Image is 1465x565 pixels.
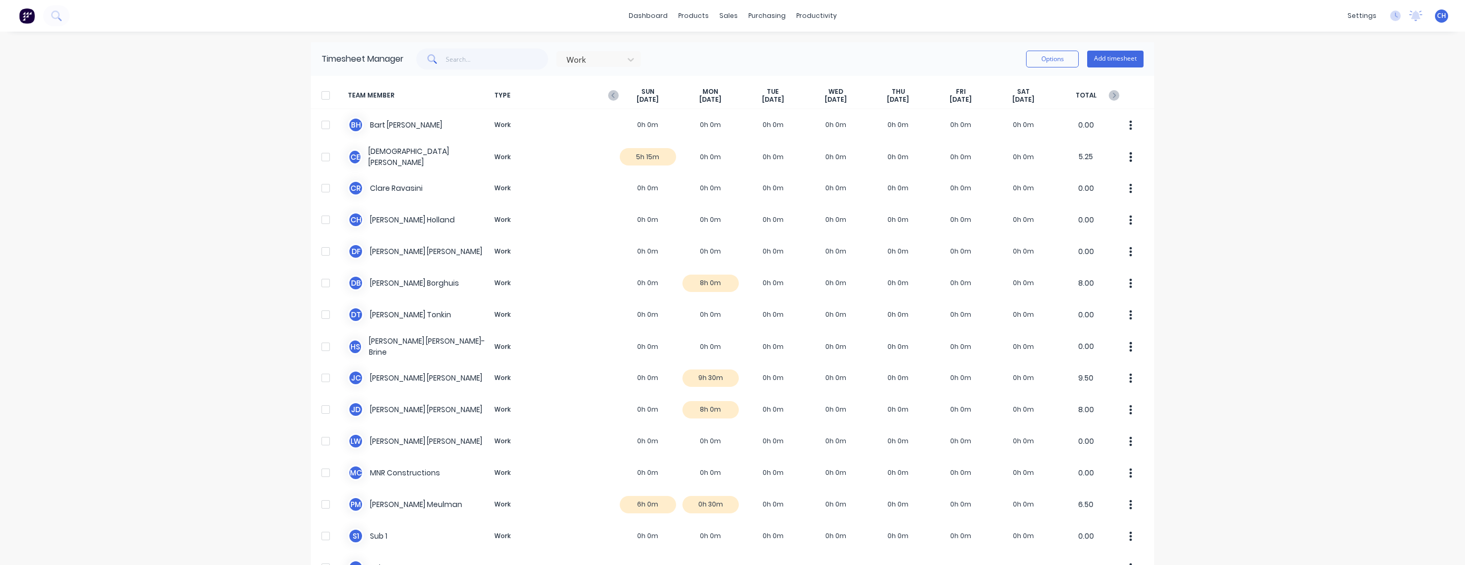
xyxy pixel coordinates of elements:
[699,95,721,104] span: [DATE]
[19,8,35,24] img: Factory
[1342,8,1382,24] div: settings
[791,8,842,24] div: productivity
[321,53,404,65] div: Timesheet Manager
[1054,87,1117,104] span: TOTAL
[956,87,966,96] span: FRI
[743,8,791,24] div: purchasing
[490,87,617,104] span: TYPE
[623,8,673,24] a: dashboard
[641,87,655,96] span: SUN
[1026,51,1079,67] button: Options
[348,87,490,104] span: TEAM MEMBER
[892,87,905,96] span: THU
[637,95,659,104] span: [DATE]
[1437,11,1446,21] span: CH
[828,87,843,96] span: WED
[673,8,714,24] div: products
[1012,95,1034,104] span: [DATE]
[762,95,784,104] span: [DATE]
[1017,87,1030,96] span: SAT
[950,95,972,104] span: [DATE]
[887,95,909,104] span: [DATE]
[702,87,718,96] span: MON
[825,95,847,104] span: [DATE]
[1087,51,1144,67] button: Add timesheet
[446,48,549,70] input: Search...
[714,8,743,24] div: sales
[767,87,779,96] span: TUE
